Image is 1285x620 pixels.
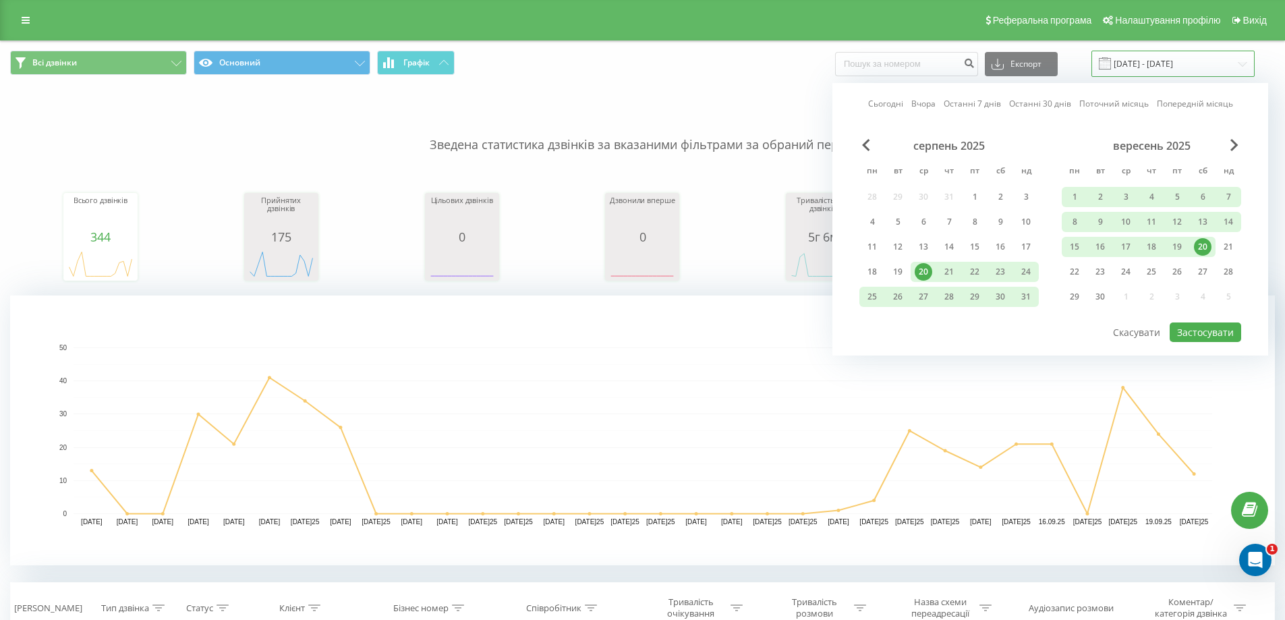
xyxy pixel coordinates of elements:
[504,518,533,526] text: [DATE]25
[889,238,907,256] div: 12
[377,51,455,75] button: Графік
[1168,188,1186,206] div: 5
[646,518,675,526] text: [DATE]25
[63,510,67,517] text: 0
[1239,544,1272,576] iframe: Intercom live chat
[992,213,1009,231] div: 9
[1091,238,1109,256] div: 16
[1079,97,1149,110] a: Поточний місяць
[1157,97,1233,110] a: Попередній місяць
[913,162,934,182] abbr: середа
[988,212,1013,232] div: сб 9 серп 2025 р.
[1062,187,1087,207] div: пн 1 вер 2025 р.
[259,518,281,526] text: [DATE]
[863,213,881,231] div: 4
[1029,602,1114,614] div: Аудіозапис розмови
[1016,162,1036,182] abbr: неділя
[1090,162,1110,182] abbr: вівторок
[1170,322,1241,342] button: Застосувати
[428,230,496,244] div: 0
[1220,263,1237,281] div: 28
[543,518,565,526] text: [DATE]
[1194,213,1211,231] div: 13
[1139,212,1164,232] div: чт 11 вер 2025 р.
[10,51,187,75] button: Всі дзвінки
[1062,212,1087,232] div: пн 8 вер 2025 р.
[10,295,1275,565] svg: A chart.
[885,287,911,307] div: вт 26 серп 2025 р.
[835,52,978,76] input: Пошук за номером
[859,237,885,257] div: пн 11 серп 2025 р.
[1194,188,1211,206] div: 6
[67,244,134,284] svg: A chart.
[1091,213,1109,231] div: 9
[655,596,727,619] div: Тривалість очікування
[279,602,305,614] div: Клієнт
[59,377,67,385] text: 40
[962,187,988,207] div: пт 1 серп 2025 р.
[1062,237,1087,257] div: пн 15 вер 2025 р.
[1164,212,1190,232] div: пт 12 вер 2025 р.
[1066,263,1083,281] div: 22
[575,518,604,526] text: [DATE]25
[962,237,988,257] div: пт 15 серп 2025 р.
[885,262,911,282] div: вт 19 серп 2025 р.
[1164,187,1190,207] div: пт 5 вер 2025 р.
[1194,263,1211,281] div: 27
[1168,263,1186,281] div: 26
[1141,162,1162,182] abbr: четвер
[428,244,496,284] svg: A chart.
[1108,518,1137,526] text: [DATE]25
[1117,263,1135,281] div: 24
[1145,518,1172,526] text: 19.09.25
[966,263,983,281] div: 22
[1113,262,1139,282] div: ср 24 вер 2025 р.
[862,162,882,182] abbr: понеділок
[1117,213,1135,231] div: 10
[1087,262,1113,282] div: вт 23 вер 2025 р.
[931,518,960,526] text: [DATE]25
[1017,213,1035,231] div: 10
[436,518,458,526] text: [DATE]
[1216,237,1241,257] div: нд 21 вер 2025 р.
[1113,187,1139,207] div: ср 3 вер 2025 р.
[1073,518,1102,526] text: [DATE]25
[915,288,932,306] div: 27
[1087,212,1113,232] div: вт 9 вер 2025 р.
[685,518,707,526] text: [DATE]
[911,262,936,282] div: ср 20 серп 2025 р.
[223,518,245,526] text: [DATE]
[940,288,958,306] div: 28
[985,52,1058,76] button: Експорт
[859,287,885,307] div: пн 25 серп 2025 р.
[608,244,676,284] svg: A chart.
[1143,263,1160,281] div: 25
[10,109,1275,154] p: Зведена статистика дзвінків за вказаними фільтрами за обраний період
[936,262,962,282] div: чт 21 серп 2025 р.
[992,238,1009,256] div: 16
[859,212,885,232] div: пн 4 серп 2025 р.
[885,237,911,257] div: вт 12 серп 2025 р.
[862,139,870,151] span: Previous Month
[966,188,983,206] div: 1
[889,263,907,281] div: 19
[1039,518,1065,526] text: 16.09.25
[1091,288,1109,306] div: 30
[789,196,857,230] div: Тривалість усіх дзвінків
[1002,518,1031,526] text: [DATE]25
[1087,287,1113,307] div: вт 30 вер 2025 р.
[778,596,851,619] div: Тривалість розмови
[1194,238,1211,256] div: 20
[915,263,932,281] div: 20
[608,196,676,230] div: Дзвонили вперше
[186,602,213,614] div: Статус
[911,287,936,307] div: ср 27 серп 2025 р.
[1164,262,1190,282] div: пт 26 вер 2025 р.
[1017,263,1035,281] div: 24
[1139,237,1164,257] div: чт 18 вер 2025 р.
[1180,518,1209,526] text: [DATE]25
[1117,238,1135,256] div: 17
[1066,238,1083,256] div: 15
[859,518,888,526] text: [DATE]25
